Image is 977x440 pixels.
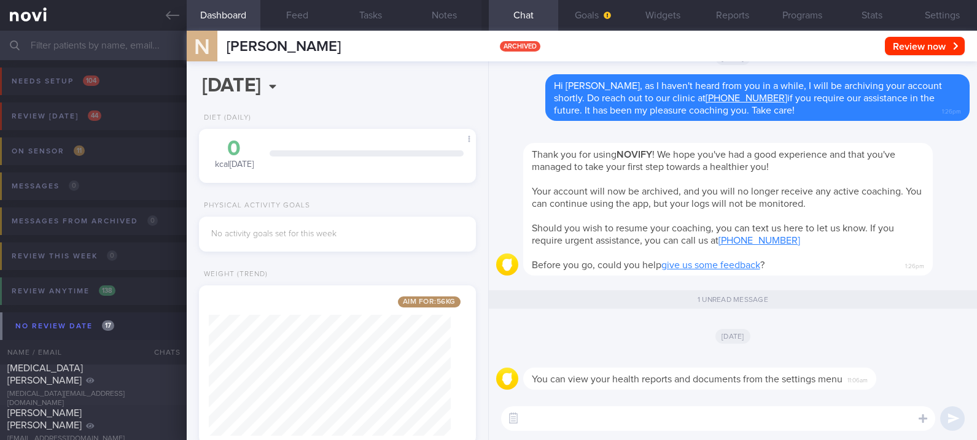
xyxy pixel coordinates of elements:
[715,329,750,344] span: [DATE]
[500,41,540,52] span: archived
[7,390,179,408] div: [MEDICAL_DATA][EMAIL_ADDRESS][DOMAIN_NAME]
[617,150,652,160] strong: NOVIFY
[706,93,787,103] a: [PHONE_NUMBER]
[905,259,924,271] span: 1:26pm
[532,374,843,384] span: You can view your health reports and documents from the settings menu
[847,373,868,385] span: 11:06am
[9,143,88,160] div: On sensor
[138,340,187,365] div: Chats
[107,250,117,261] span: 0
[199,201,310,210] div: Physical Activity Goals
[532,150,895,172] span: Thank you for using ! We hope you've had a good experience and that you've managed to take your f...
[942,104,961,116] span: 1:26pm
[102,320,114,331] span: 17
[661,260,760,270] a: give us some feedback
[88,110,101,121] span: 44
[398,296,461,307] span: Aim for: 56 kg
[532,187,922,209] span: Your account will now be archived, and you will no longer receive any active coaching. You can co...
[9,248,120,264] div: Review this week
[9,108,104,125] div: Review [DATE]
[227,39,341,54] span: [PERSON_NAME]
[74,145,85,156] span: 11
[99,285,115,296] span: 138
[7,408,82,430] span: [PERSON_NAME] [PERSON_NAME]
[7,363,83,385] span: [MEDICAL_DATA][PERSON_NAME]
[83,75,99,86] span: 104
[199,114,251,123] div: Diet (Daily)
[9,213,161,230] div: Messages from Archived
[532,260,765,270] span: Before you go, could you help ?
[9,283,119,299] div: Review anytime
[179,23,225,71] div: N
[147,215,158,226] span: 0
[554,81,942,115] span: Hi [PERSON_NAME], as I haven't heard from you in a while, I will be archiving your account shortl...
[199,270,268,279] div: Weight (Trend)
[9,178,82,195] div: Messages
[9,73,103,90] div: Needs setup
[12,318,117,334] div: No review date
[69,180,79,191] span: 0
[211,138,257,171] div: kcal [DATE]
[211,138,257,160] div: 0
[885,37,965,55] button: Review now
[211,229,464,240] div: No activity goals set for this week
[532,223,894,245] span: Should you wish to resume your coaching, you can text us here to let us know. If you require urge...
[718,236,800,245] a: [PHONE_NUMBER]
